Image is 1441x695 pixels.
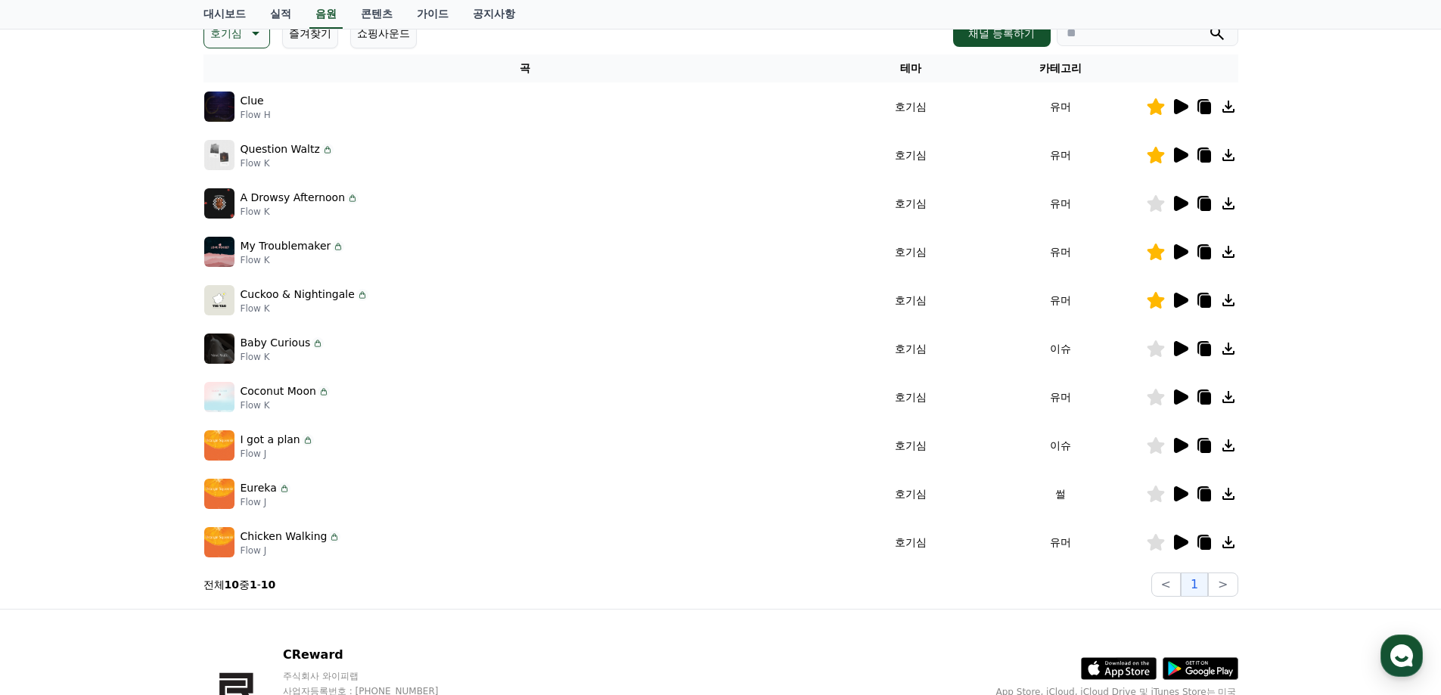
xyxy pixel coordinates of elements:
a: 설정 [195,479,290,517]
button: < [1151,572,1181,597]
img: music [204,334,234,364]
td: 유머 [976,179,1146,228]
p: Question Waltz [241,141,320,157]
th: 테마 [846,54,976,82]
strong: 10 [225,579,239,591]
p: Cuckoo & Nightingale [241,287,355,303]
img: music [204,382,234,412]
td: 호기심 [846,276,976,324]
td: 호기심 [846,518,976,566]
p: Flow J [241,496,290,508]
td: 호기심 [846,131,976,179]
button: 호기심 [203,18,270,48]
p: Coconut Moon [241,383,316,399]
button: 채널 등록하기 [953,20,1050,47]
img: music [204,527,234,557]
p: Clue [241,93,264,109]
a: 대화 [100,479,195,517]
p: 호기심 [210,23,242,44]
a: 홈 [5,479,100,517]
td: 유머 [976,131,1146,179]
p: Eureka [241,480,277,496]
button: 즐겨찾기 [282,18,338,48]
td: 호기심 [846,421,976,470]
p: Chicken Walking [241,529,328,545]
td: 호기심 [846,82,976,131]
img: music [204,479,234,509]
img: music [204,430,234,461]
p: Flow K [241,303,368,315]
p: I got a plan [241,432,300,448]
td: 유머 [976,373,1146,421]
p: Flow H [241,109,271,121]
img: music [204,140,234,170]
td: 유머 [976,82,1146,131]
p: A Drowsy Afternoon [241,190,346,206]
p: CReward [283,646,467,664]
th: 곡 [203,54,846,82]
p: Flow J [241,448,314,460]
button: > [1208,572,1238,597]
button: 쇼핑사운드 [350,18,417,48]
p: Flow K [241,206,359,218]
span: 설정 [234,502,252,514]
p: 전체 중 - [203,577,276,592]
p: Baby Curious [241,335,311,351]
td: 호기심 [846,324,976,373]
strong: 10 [261,579,275,591]
p: Flow K [241,157,334,169]
p: Flow K [241,399,330,411]
p: My Troublemaker [241,238,331,254]
p: Flow K [241,254,345,266]
td: 호기심 [846,179,976,228]
td: 이슈 [976,421,1146,470]
p: 주식회사 와이피랩 [283,670,467,682]
img: music [204,285,234,315]
img: music [204,92,234,122]
td: 유머 [976,518,1146,566]
p: Flow J [241,545,341,557]
td: 이슈 [976,324,1146,373]
td: 호기심 [846,373,976,421]
td: 썰 [976,470,1146,518]
th: 카테고리 [976,54,1146,82]
p: Flow K [241,351,325,363]
span: 대화 [138,503,157,515]
button: 1 [1181,572,1208,597]
td: 호기심 [846,470,976,518]
td: 유머 [976,228,1146,276]
td: 유머 [976,276,1146,324]
span: 홈 [48,502,57,514]
td: 호기심 [846,228,976,276]
img: music [204,237,234,267]
strong: 1 [250,579,257,591]
img: music [204,188,234,219]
